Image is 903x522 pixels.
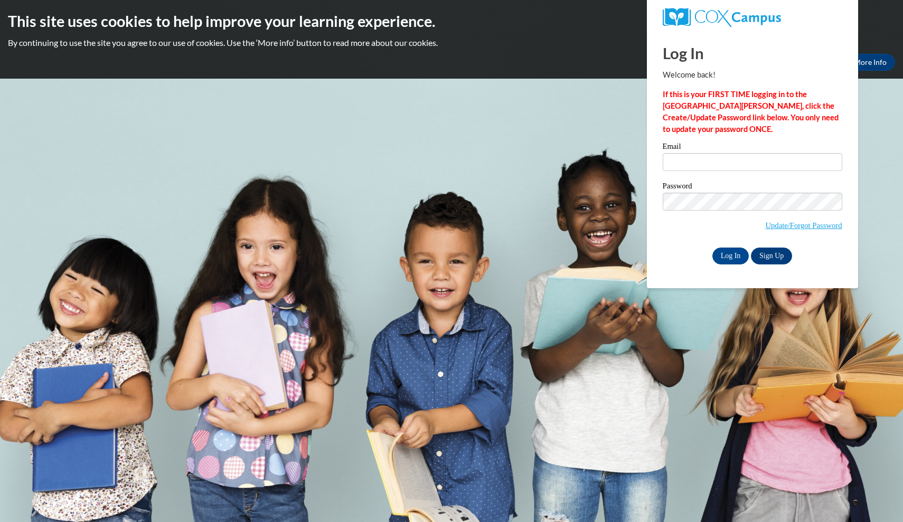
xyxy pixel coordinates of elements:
[8,11,895,32] h2: This site uses cookies to help improve your learning experience.
[663,69,842,81] p: Welcome back!
[663,8,781,27] img: COX Campus
[663,8,842,27] a: COX Campus
[765,221,842,230] a: Update/Forgot Password
[712,248,749,264] input: Log In
[845,54,895,71] a: More Info
[751,248,792,264] a: Sign Up
[663,143,842,153] label: Email
[663,90,839,134] strong: If this is your FIRST TIME logging in to the [GEOGRAPHIC_DATA][PERSON_NAME], click the Create/Upd...
[663,42,842,64] h1: Log In
[663,182,842,193] label: Password
[8,37,895,49] p: By continuing to use the site you agree to our use of cookies. Use the ‘More info’ button to read...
